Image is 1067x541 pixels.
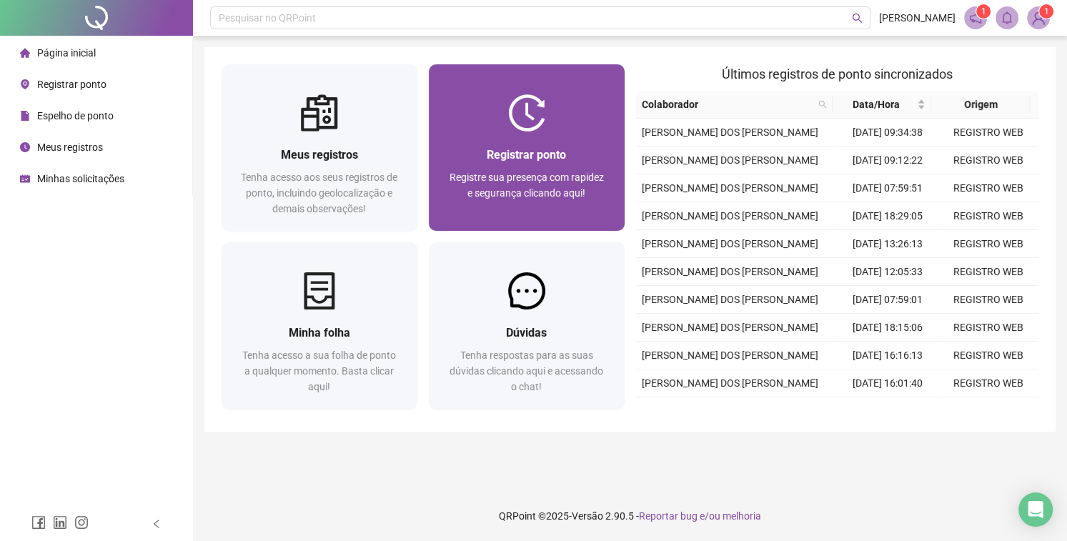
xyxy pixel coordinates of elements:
[837,286,938,314] td: [DATE] 07:59:01
[450,349,603,392] span: Tenha respostas para as suas dúvidas clicando aqui e acessando o chat!
[222,242,417,409] a: Minha folhaTenha acesso a sua folha de ponto a qualquer momento. Basta clicar aqui!
[837,230,938,258] td: [DATE] 13:26:13
[722,66,953,81] span: Últimos registros de ponto sincronizados
[837,119,938,147] td: [DATE] 09:34:38
[241,172,397,214] span: Tenha acesso aos seus registros de ponto, incluindo geolocalização e demais observações!
[976,4,991,19] sup: 1
[938,258,1038,286] td: REGISTRO WEB
[938,230,1038,258] td: REGISTRO WEB
[642,349,818,361] span: [PERSON_NAME] DOS [PERSON_NAME]
[20,79,30,89] span: environment
[37,79,106,90] span: Registrar ponto
[837,369,938,397] td: [DATE] 16:01:40
[938,202,1038,230] td: REGISTRO WEB
[642,96,813,112] span: Colaborador
[833,91,931,119] th: Data/Hora
[222,64,417,231] a: Meus registrosTenha acesso aos seus registros de ponto, incluindo geolocalização e demais observa...
[642,126,818,138] span: [PERSON_NAME] DOS [PERSON_NAME]
[931,91,1030,119] th: Origem
[1028,7,1049,29] img: 89346
[20,48,30,58] span: home
[37,47,96,59] span: Página inicial
[852,13,863,24] span: search
[981,6,986,16] span: 1
[1039,4,1053,19] sup: Atualize o seu contato no menu Meus Dados
[837,147,938,174] td: [DATE] 09:12:22
[429,64,625,231] a: Registrar pontoRegistre sua presença com rapidez e segurança clicando aqui!
[1001,11,1013,24] span: bell
[37,142,103,153] span: Meus registros
[37,173,124,184] span: Minhas solicitações
[242,349,396,392] span: Tenha acesso a sua folha de ponto a qualquer momento. Basta clicar aqui!
[938,286,1038,314] td: REGISTRO WEB
[642,322,818,333] span: [PERSON_NAME] DOS [PERSON_NAME]
[642,154,818,166] span: [PERSON_NAME] DOS [PERSON_NAME]
[642,210,818,222] span: [PERSON_NAME] DOS [PERSON_NAME]
[837,258,938,286] td: [DATE] 12:05:33
[1018,492,1053,527] div: Open Intercom Messenger
[837,397,938,425] td: [DATE] 13:29:57
[837,174,938,202] td: [DATE] 07:59:51
[37,110,114,121] span: Espelho de ponto
[837,202,938,230] td: [DATE] 18:29:05
[572,510,603,522] span: Versão
[193,491,1067,541] footer: QRPoint © 2025 - 2.90.5 -
[837,342,938,369] td: [DATE] 16:16:13
[938,147,1038,174] td: REGISTRO WEB
[450,172,604,199] span: Registre sua presença com rapidez e segurança clicando aqui!
[639,510,761,522] span: Reportar bug e/ou melhoria
[487,148,566,162] span: Registrar ponto
[879,10,956,26] span: [PERSON_NAME]
[938,174,1038,202] td: REGISTRO WEB
[281,148,358,162] span: Meus registros
[818,100,827,109] span: search
[53,515,67,530] span: linkedin
[289,326,350,339] span: Minha folha
[20,111,30,121] span: file
[1044,6,1049,16] span: 1
[20,174,30,184] span: schedule
[506,326,547,339] span: Dúvidas
[429,242,625,409] a: DúvidasTenha respostas para as suas dúvidas clicando aqui e acessando o chat!
[938,119,1038,147] td: REGISTRO WEB
[642,238,818,249] span: [PERSON_NAME] DOS [PERSON_NAME]
[815,94,830,115] span: search
[20,142,30,152] span: clock-circle
[74,515,89,530] span: instagram
[938,342,1038,369] td: REGISTRO WEB
[969,11,982,24] span: notification
[642,377,818,389] span: [PERSON_NAME] DOS [PERSON_NAME]
[31,515,46,530] span: facebook
[938,314,1038,342] td: REGISTRO WEB
[938,397,1038,425] td: REGISTRO WEB
[938,369,1038,397] td: REGISTRO WEB
[152,519,162,529] span: left
[642,266,818,277] span: [PERSON_NAME] DOS [PERSON_NAME]
[642,294,818,305] span: [PERSON_NAME] DOS [PERSON_NAME]
[838,96,914,112] span: Data/Hora
[642,182,818,194] span: [PERSON_NAME] DOS [PERSON_NAME]
[837,314,938,342] td: [DATE] 18:15:06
